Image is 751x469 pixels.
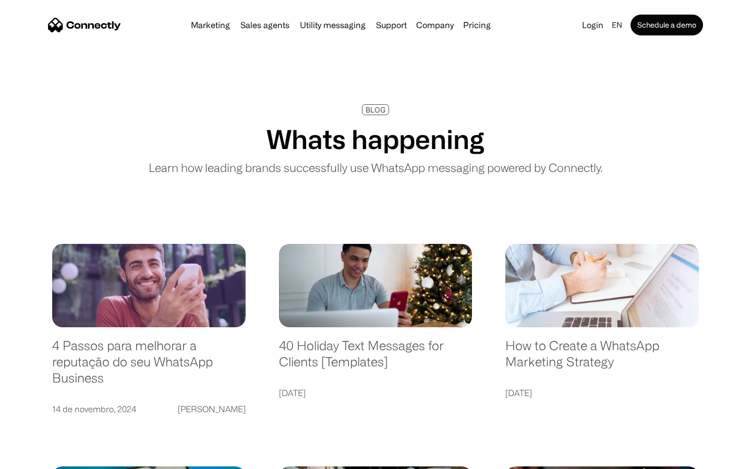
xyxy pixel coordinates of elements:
div: [DATE] [279,386,306,400]
a: Marketing [187,21,234,29]
a: How to Create a WhatsApp Marketing Strategy [505,338,699,380]
a: Pricing [459,21,495,29]
a: Utility messaging [296,21,370,29]
div: 14 de novembro, 2024 [52,402,136,416]
div: en [612,18,622,32]
div: [PERSON_NAME] [178,402,246,416]
a: Login [578,18,608,32]
a: Support [372,21,411,29]
div: Company [416,18,454,32]
div: [DATE] [505,386,532,400]
a: Sales agents [236,21,294,29]
div: BLOG [366,106,385,114]
h1: Whats happening [267,124,484,155]
aside: Language selected: English [10,451,63,465]
ul: Language list [21,451,63,465]
a: 40 Holiday Text Messages for Clients [Templates] [279,338,473,380]
a: Schedule a demo [631,15,703,35]
p: Learn how leading brands successfully use WhatsApp messaging powered by Connectly. [149,159,602,176]
a: 4 Passos para melhorar a reputação do seu WhatsApp Business [52,338,246,396]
